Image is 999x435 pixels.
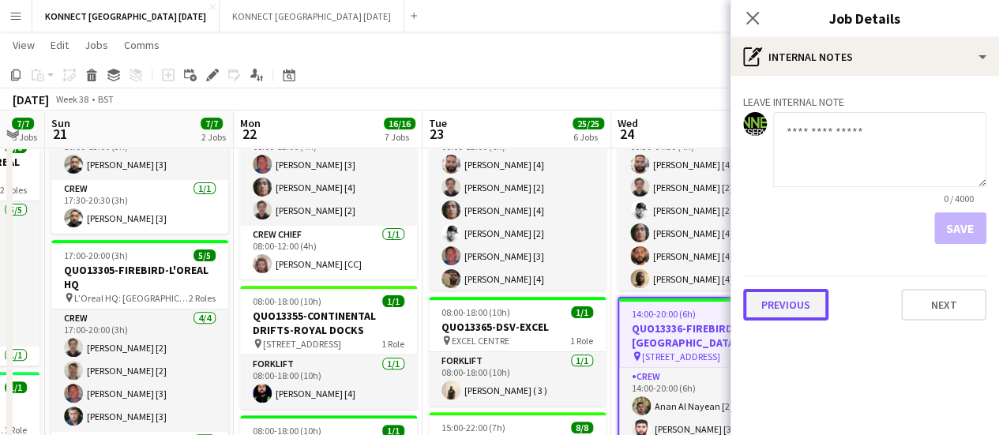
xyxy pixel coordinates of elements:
span: 21 [49,125,70,143]
app-card-role: Crew1/110:00-13:00 (3h)[PERSON_NAME] [3] [51,126,228,180]
span: Jobs [85,38,108,52]
span: 1 Role [381,338,404,350]
span: Week 38 [52,93,92,105]
span: 14:00-20:00 (6h) [632,308,696,320]
app-job-card: 08:00-18:00 (10h)1/1QUO13355-CONTINENTAL DRIFTS-ROYAL DOCKS [STREET_ADDRESS]1 RoleForklift1/108:0... [240,286,417,409]
span: Comms [124,38,160,52]
a: Comms [118,35,166,55]
button: Next [901,289,986,321]
span: 25/25 [573,118,604,129]
app-job-card: 08:00-18:00 (10h)1/1QUO13365-DSV-EXCEL EXCEL CENTRE1 RoleForklift1/108:00-18:00 (10h)[PERSON_NAME... [429,297,606,406]
span: 24 [615,125,638,143]
span: Mon [240,116,261,130]
span: 0 / 4000 [931,193,986,204]
span: 1 Role [570,335,593,347]
app-job-card: 08:00-12:00 (4h)4/4QUO13301-APPLE [PERSON_NAME] CLUB *OOT* [STREET_ADDRESS]2 RolesCrew3/308:00-12... [240,57,417,279]
span: 7/7 [12,118,34,129]
button: Previous [743,289,828,321]
span: Sun [51,116,70,130]
app-card-role: Crew Chief1/108:00-12:00 (4h)[PERSON_NAME] [CC] [240,226,417,279]
div: BST [98,93,114,105]
span: [STREET_ADDRESS] [642,351,720,362]
app-card-role: Crew7/706:00-12:00 (6h)[PERSON_NAME] [4][PERSON_NAME] [2][PERSON_NAME] [4][PERSON_NAME] [2][PERSO... [429,126,606,317]
span: 22 [238,125,261,143]
span: 2 Roles [189,292,216,304]
span: 08:00-18:00 (10h) [441,306,510,318]
app-card-role: Forklift1/108:00-18:00 (10h)[PERSON_NAME] [4] [240,355,417,409]
div: 7 Jobs [385,131,415,143]
span: Edit [51,38,69,52]
span: 1/1 [5,381,27,393]
app-card-role: Crew1/117:30-20:30 (3h)[PERSON_NAME] [3] [51,180,228,234]
span: View [13,38,35,52]
app-job-card: 00:30-04:30 (4h)10/10QUO13195-ENCORE-[GEOGRAPHIC_DATA] [GEOGRAPHIC_DATA]2 RolesCrew9/900:30-04:30... [618,57,794,291]
h3: QUO13355-CONTINENTAL DRIFTS-ROYAL DOCKS [240,309,417,337]
span: 23 [426,125,447,143]
h3: QUO13305-FIREBIRD-L'OREAL HQ [51,263,228,291]
span: [STREET_ADDRESS] [263,338,341,350]
span: 7/7 [201,118,223,129]
span: 1/1 [571,306,593,318]
app-card-role: Crew4/417:00-20:00 (3h)[PERSON_NAME] [2][PERSON_NAME] [2][PERSON_NAME] [3][PERSON_NAME] [3] [51,309,228,432]
span: 8/8 [571,422,593,433]
app-card-role: Crew9/900:30-04:30 (4h)[PERSON_NAME] [4][PERSON_NAME] [2][PERSON_NAME] [2][PERSON_NAME] [4][PERSO... [618,126,794,363]
span: 17:00-20:00 (3h) [64,249,128,261]
span: 5/5 [193,249,216,261]
h3: Job Details [730,8,999,28]
span: 16/16 [384,118,415,129]
div: [DATE] [13,92,49,107]
div: 3 Jobs [13,131,37,143]
a: Jobs [78,35,115,55]
div: 6 Jobs [573,131,603,143]
button: KONNECT [GEOGRAPHIC_DATA] [DATE] [32,1,220,32]
span: Tue [429,116,447,130]
span: 15:00-22:00 (7h) [441,422,505,433]
h3: QUO13365-DSV-EXCEL [429,320,606,334]
button: KONNECT [GEOGRAPHIC_DATA] [DATE] [220,1,404,32]
h3: Leave internal note [743,95,986,109]
span: L’Oreal HQ: [GEOGRAPHIC_DATA], [STREET_ADDRESS] [74,292,189,304]
a: View [6,35,41,55]
span: Wed [618,116,638,130]
app-job-card: 06:00-12:00 (6h)8/8QUO13195-ENCORE-[GEOGRAPHIC_DATA] [GEOGRAPHIC_DATA]2 RolesCrew7/706:00-12:00 (... [429,57,606,291]
h3: QUO13336-FIREBIRD-[GEOGRAPHIC_DATA] *OOT* [619,321,793,350]
a: Edit [44,35,75,55]
span: 08:00-18:00 (10h) [253,295,321,307]
span: EXCEL CENTRE [452,335,509,347]
app-card-role: Forklift1/108:00-18:00 (10h)[PERSON_NAME] ( 3 ) [429,352,606,406]
app-card-role: Crew3/308:00-12:00 (4h)[PERSON_NAME] [3][PERSON_NAME] [4][PERSON_NAME] [2] [240,126,417,226]
span: 1/1 [382,295,404,307]
div: 2 Jobs [201,131,226,143]
div: Internal notes [730,38,999,76]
